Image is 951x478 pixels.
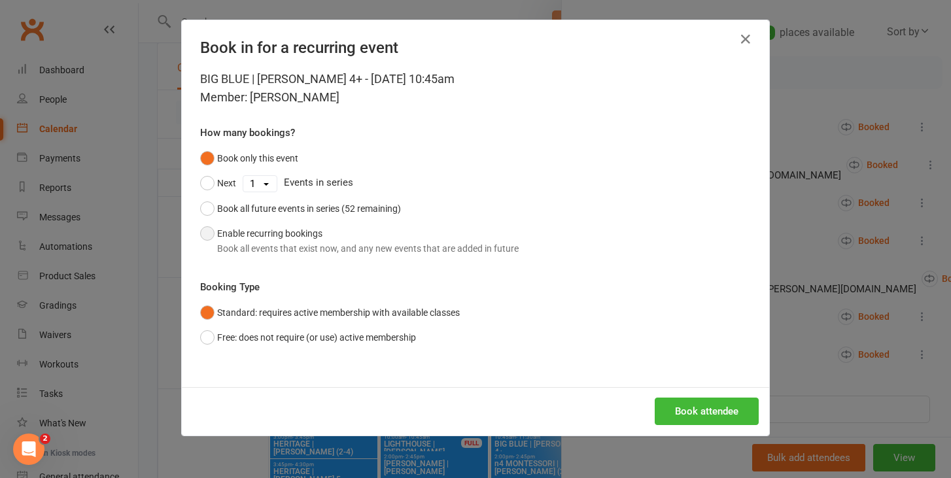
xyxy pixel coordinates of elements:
div: Events in series [200,171,751,196]
button: Book only this event [200,146,298,171]
div: Book all events that exist now, and any new events that are added in future [217,241,519,256]
button: Book all future events in series (52 remaining) [200,196,401,221]
div: BIG BLUE | [PERSON_NAME] 4+ - [DATE] 10:45am Member: [PERSON_NAME] [200,70,751,107]
label: How many bookings? [200,125,295,141]
button: Book attendee [655,398,759,425]
button: Standard: requires active membership with available classes [200,300,460,325]
button: Enable recurring bookingsBook all events that exist now, and any new events that are added in future [200,221,519,261]
span: 2 [40,434,50,444]
h4: Book in for a recurring event [200,39,751,57]
button: Close [735,29,756,50]
label: Booking Type [200,279,260,295]
button: Next [200,171,236,196]
button: Free: does not require (or use) active membership [200,325,416,350]
iframe: Intercom live chat [13,434,44,465]
div: Book all future events in series (52 remaining) [217,201,401,216]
